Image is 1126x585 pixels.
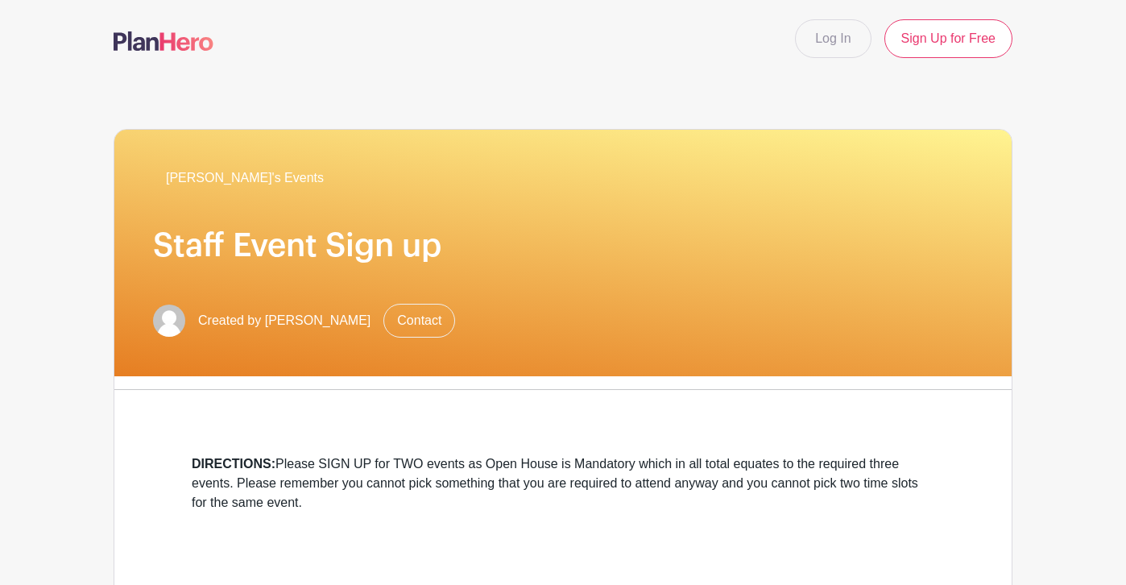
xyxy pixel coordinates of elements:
[884,19,1012,58] a: Sign Up for Free
[153,226,973,265] h1: Staff Event Sign up
[114,31,213,51] img: logo-507f7623f17ff9eddc593b1ce0a138ce2505c220e1c5a4e2b4648c50719b7d32.svg
[192,457,275,471] strong: DIRECTIONS:
[795,19,871,58] a: Log In
[198,311,371,330] span: Created by [PERSON_NAME]
[192,454,934,512] div: Please SIGN UP for TWO events as Open House is Mandatory which in all total equates to the requir...
[383,304,455,338] a: Contact
[153,305,185,337] img: default-ce2991bfa6775e67f084385cd625a349d9dcbb7a52a09fb2fda1e96e2d18dcdb.png
[166,168,324,188] span: [PERSON_NAME]'s Events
